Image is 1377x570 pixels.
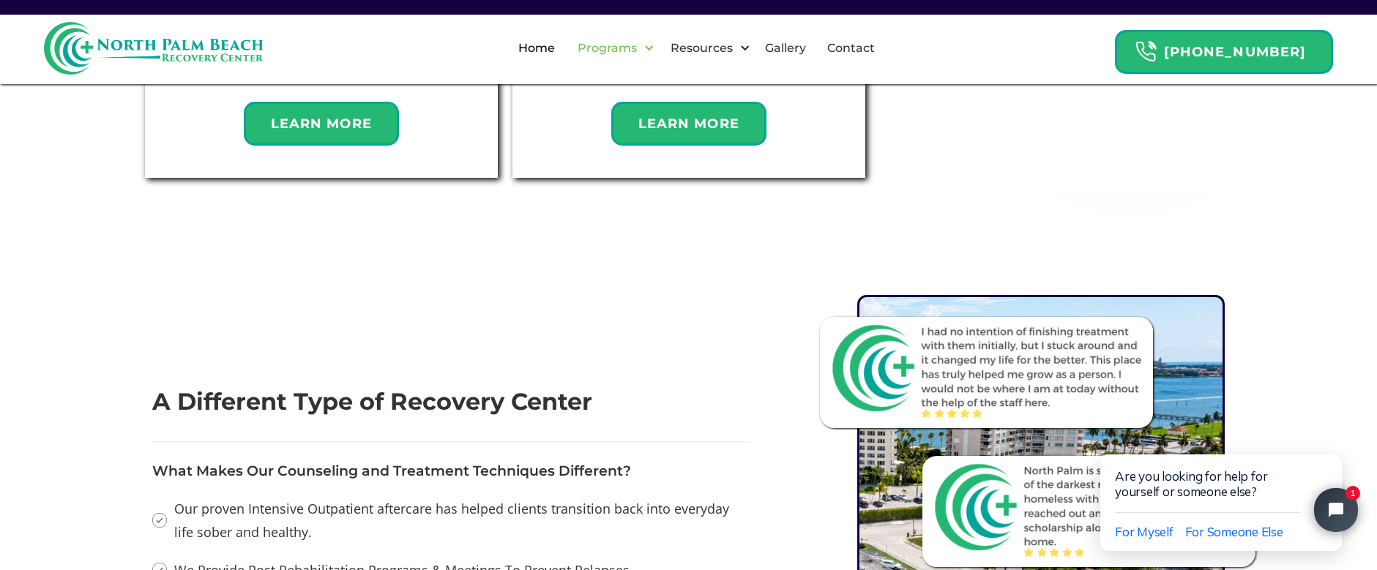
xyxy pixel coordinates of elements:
strong: Learn More [271,116,372,132]
iframe: Tidio Chat [1070,408,1377,570]
div: What Makes Our Counseling and Treatment Techniques Different? [152,464,750,479]
div: Programs [565,25,658,72]
div: Our proven Intensive Outpatient aftercare has helped clients transition back into everyday life s... [174,497,750,544]
h2: A Different Type of Recovery Center [152,384,750,419]
div: Programs [574,40,641,57]
div: Resources [658,25,754,72]
a: Header Calendar Icons[PHONE_NUMBER] [1115,23,1333,74]
a: Gallery [756,25,815,72]
a: Learn More [244,94,399,146]
a: Contact [818,25,884,72]
strong: [PHONE_NUMBER] [1164,44,1306,60]
strong: Learn More [638,116,739,132]
a: Home [510,25,564,72]
img: Header Calendar Icons [1135,40,1157,63]
div: Resources [667,40,736,57]
img: Review From North Palm Recovery Center 2 [922,456,1255,567]
a: Learn More [611,94,766,146]
img: Review From North Palm Recovery Center 1 [820,317,1153,428]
